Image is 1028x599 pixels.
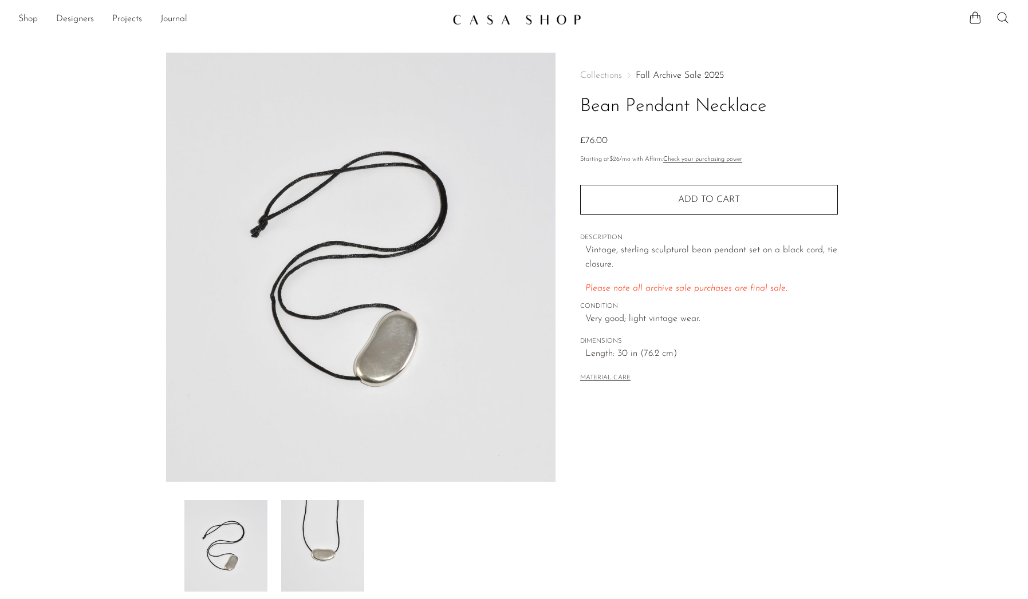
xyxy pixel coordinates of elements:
a: Projects [112,12,142,27]
span: £76.00 [580,136,608,145]
span: $26 [609,156,620,162]
p: Vintage, sterling sculptural bean pendant set on a black cord, tie closure. [585,243,838,272]
img: Bean Pendant Necklace [184,500,267,592]
span: Length: 30 in (76.2 cm) [585,347,838,362]
a: Designers [56,12,94,27]
a: Check your purchasing power - Learn more about Affirm Financing (opens in modal) [663,156,742,162]
a: Journal [160,12,187,27]
a: Fall Archive Sale 2025 [636,71,724,80]
span: DIMENSIONS [580,336,838,347]
img: Bean Pendant Necklace [166,53,556,482]
p: Starting at /mo with Affirm. [580,154,838,165]
span: Very good; light vintage wear. [585,312,838,327]
span: Collections [580,71,622,80]
ul: NEW HEADER MENU [18,10,443,29]
span: DESCRIPTION [580,233,838,243]
nav: Breadcrumbs [580,71,838,80]
span: CONDITION [580,302,838,312]
img: Bean Pendant Necklace [281,500,364,592]
h1: Bean Pendant Necklace [580,92,838,121]
em: Please note all archive sale purchases are final sale. [585,284,787,293]
nav: Desktop navigation [18,10,443,29]
a: Shop [18,12,38,27]
span: Add to cart [678,195,740,205]
button: MATERIAL CARE [580,374,631,383]
button: Add to cart [580,185,838,215]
